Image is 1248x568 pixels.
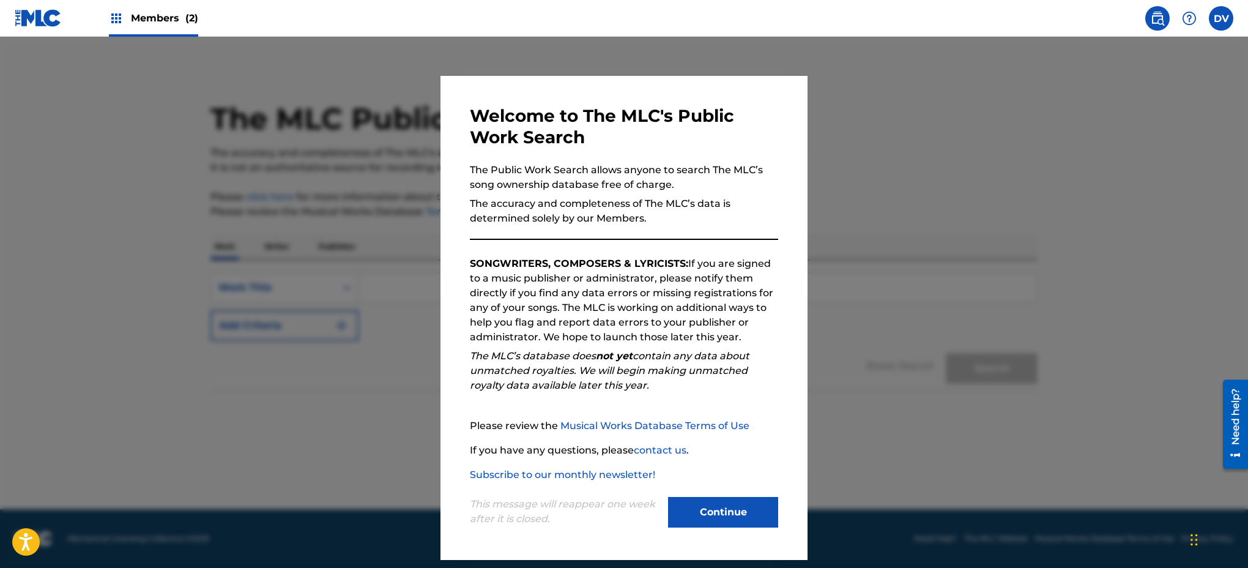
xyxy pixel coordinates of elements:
strong: SONGWRITERS, COMPOSERS & LYRICISTS: [470,258,688,269]
a: Musical Works Database Terms of Use [560,420,749,432]
a: Subscribe to our monthly newsletter! [470,469,655,480]
p: If you have any questions, please . [470,443,778,458]
div: Drag [1190,521,1198,558]
p: If you are signed to a music publisher or administrator, please notify them directly if you find ... [470,256,778,345]
iframe: Resource Center [1214,375,1248,474]
h3: Welcome to The MLC's Public Work Search [470,105,778,148]
span: (2) [185,12,198,24]
div: Help [1177,6,1202,31]
span: Members [131,11,198,25]
p: The accuracy and completeness of The MLC’s data is determined solely by our Members. [470,196,778,226]
div: User Menu [1209,6,1233,31]
img: help [1182,11,1197,26]
a: contact us [634,444,686,456]
strong: not yet [596,350,633,362]
em: The MLC’s database does contain any data about unmatched royalties. We will begin making unmatche... [470,350,749,391]
button: Continue [668,497,778,528]
img: Top Rightsholders [109,11,124,26]
p: This message will reappear one week after it is closed. [470,497,661,526]
p: The Public Work Search allows anyone to search The MLC’s song ownership database free of charge. [470,163,778,192]
a: Public Search [1145,6,1170,31]
p: Please review the [470,419,778,433]
iframe: Chat Widget [1187,509,1248,568]
img: MLC Logo [15,9,62,27]
img: search [1150,11,1165,26]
